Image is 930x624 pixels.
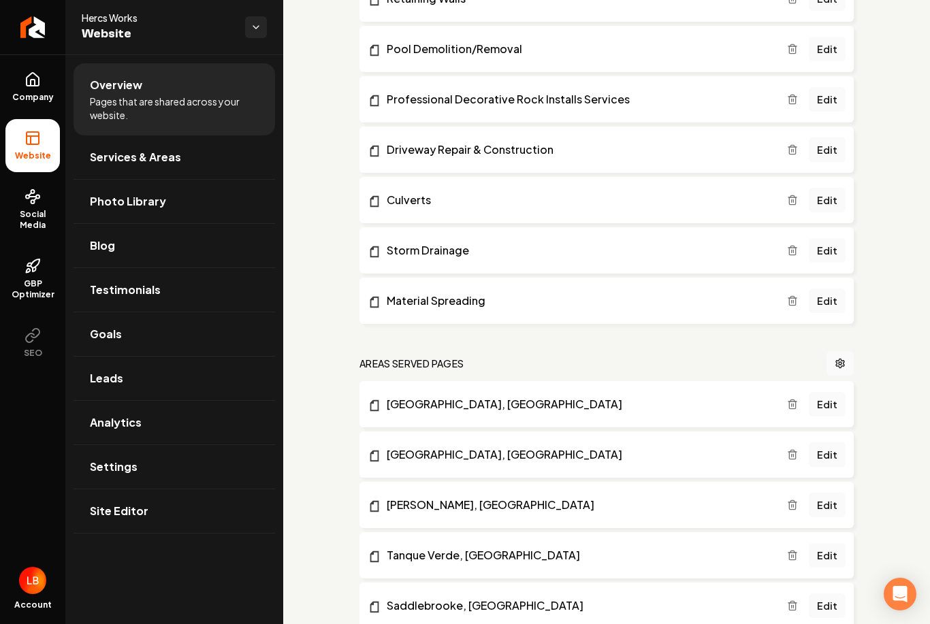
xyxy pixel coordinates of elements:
div: Open Intercom Messenger [884,578,916,610]
span: Website [82,24,234,44]
a: Blog [74,224,275,267]
a: Saddlebrooke, [GEOGRAPHIC_DATA] [368,597,787,614]
a: Edit [809,593,846,618]
a: Storm Drainage [368,242,787,259]
span: Blog [90,237,115,254]
a: Edit [809,87,846,112]
a: Edit [809,543,846,568]
button: SEO [5,316,60,370]
span: Account [14,600,52,610]
img: Rebolt Logo [20,16,46,38]
a: Social Media [5,178,60,242]
img: Lacey Benson [19,567,46,594]
a: Culverts [368,192,787,208]
span: Company [7,92,59,103]
a: Driveway Repair & Construction [368,142,787,158]
span: Goals [90,326,122,342]
a: Photo Library [74,180,275,223]
a: Material Spreading [368,293,787,309]
button: Open user button [19,567,46,594]
a: Edit [809,289,846,313]
span: Photo Library [90,193,166,210]
span: Social Media [5,209,60,231]
a: [PERSON_NAME], [GEOGRAPHIC_DATA] [368,497,787,513]
span: Hercs Works [82,11,234,24]
span: Services & Areas [90,149,181,165]
a: Site Editor [74,489,275,533]
a: [GEOGRAPHIC_DATA], [GEOGRAPHIC_DATA] [368,446,787,463]
a: Pool Demolition/Removal [368,41,787,57]
a: Edit [809,238,846,263]
a: Edit [809,188,846,212]
span: GBP Optimizer [5,278,60,300]
span: SEO [18,348,48,359]
a: Goals [74,312,275,356]
a: Testimonials [74,268,275,312]
a: [GEOGRAPHIC_DATA], [GEOGRAPHIC_DATA] [368,396,787,412]
span: Testimonials [90,282,161,298]
span: Analytics [90,414,142,431]
h2: Areas Served Pages [359,357,464,370]
a: Analytics [74,401,275,444]
a: Leads [74,357,275,400]
a: Services & Areas [74,135,275,179]
a: Tanque Verde, [GEOGRAPHIC_DATA] [368,547,787,563]
a: Edit [809,137,846,162]
span: Site Editor [90,503,148,519]
a: Company [5,61,60,114]
span: Leads [90,370,123,387]
span: Settings [90,459,138,475]
a: GBP Optimizer [5,247,60,311]
a: Edit [809,442,846,467]
span: Pages that are shared across your website. [90,95,259,122]
a: Edit [809,392,846,416]
span: Overview [90,77,142,93]
a: Professional Decorative Rock Installs Services [368,91,787,108]
a: Edit [809,493,846,517]
span: Website [10,150,57,161]
a: Edit [809,37,846,61]
a: Settings [74,445,275,489]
